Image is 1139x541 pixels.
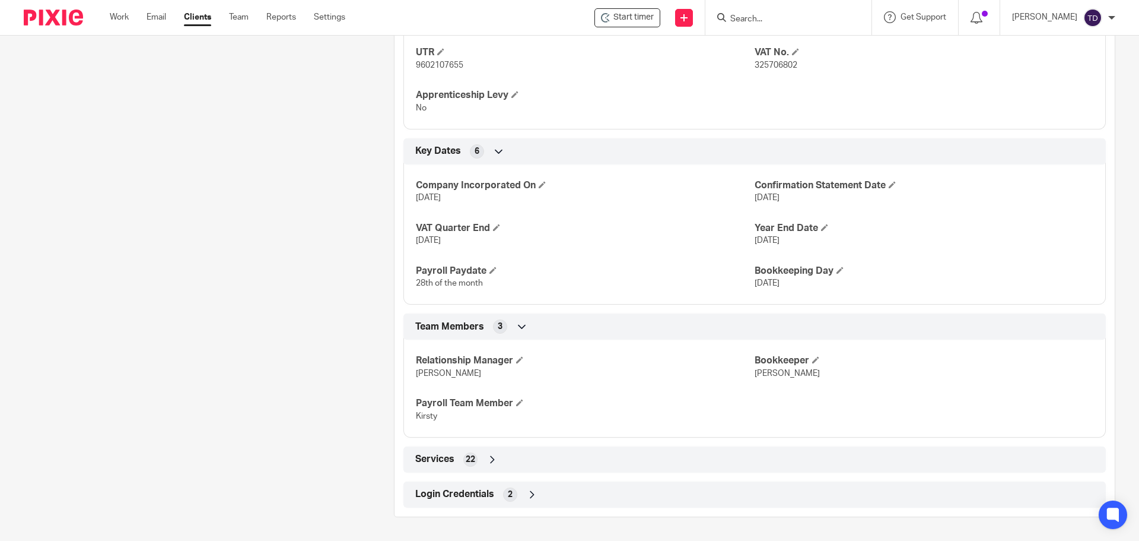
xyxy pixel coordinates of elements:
span: Key Dates [415,145,461,157]
span: 6 [475,145,479,157]
h4: Bookkeeper [755,355,1093,367]
span: [DATE] [416,194,441,202]
div: Oxford Fire And Flood Ltd [594,8,660,27]
a: Work [110,11,129,23]
h4: Company Incorporated On [416,179,755,192]
span: [PERSON_NAME] [416,369,481,378]
p: [PERSON_NAME] [1012,11,1077,23]
h4: Payroll Team Member [416,397,755,410]
span: 28th of the month [416,279,483,287]
input: Search [729,14,836,25]
a: Team [229,11,249,23]
span: 22 [466,454,475,466]
a: Email [147,11,166,23]
h4: Bookkeeping Day [755,265,1093,277]
h4: VAT No. [755,46,1093,59]
span: No [416,104,427,112]
a: Clients [184,11,211,23]
span: Services [415,453,454,466]
span: Login Credentials [415,488,494,501]
h4: Confirmation Statement Date [755,179,1093,192]
h4: Apprenticeship Levy [416,89,755,102]
span: [DATE] [755,236,780,245]
span: [PERSON_NAME] [755,369,820,378]
span: Team Members [415,321,484,333]
img: Pixie [24,10,83,26]
h4: Relationship Manager [416,355,755,367]
span: Get Support [901,13,946,21]
h4: Year End Date [755,222,1093,235]
a: Reports [266,11,296,23]
span: 9602107655 [416,61,463,69]
a: Settings [314,11,345,23]
span: 325706802 [755,61,797,69]
h4: Payroll Paydate [416,265,755,277]
span: [DATE] [755,279,780,287]
span: Start timer [613,11,654,24]
img: svg%3E [1083,8,1102,27]
span: 2 [508,489,513,501]
span: Kirsty [416,412,437,420]
span: [DATE] [755,194,780,202]
span: [DATE] [416,236,441,245]
h4: VAT Quarter End [416,222,755,235]
h4: UTR [416,46,755,59]
span: 3 [498,321,502,333]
